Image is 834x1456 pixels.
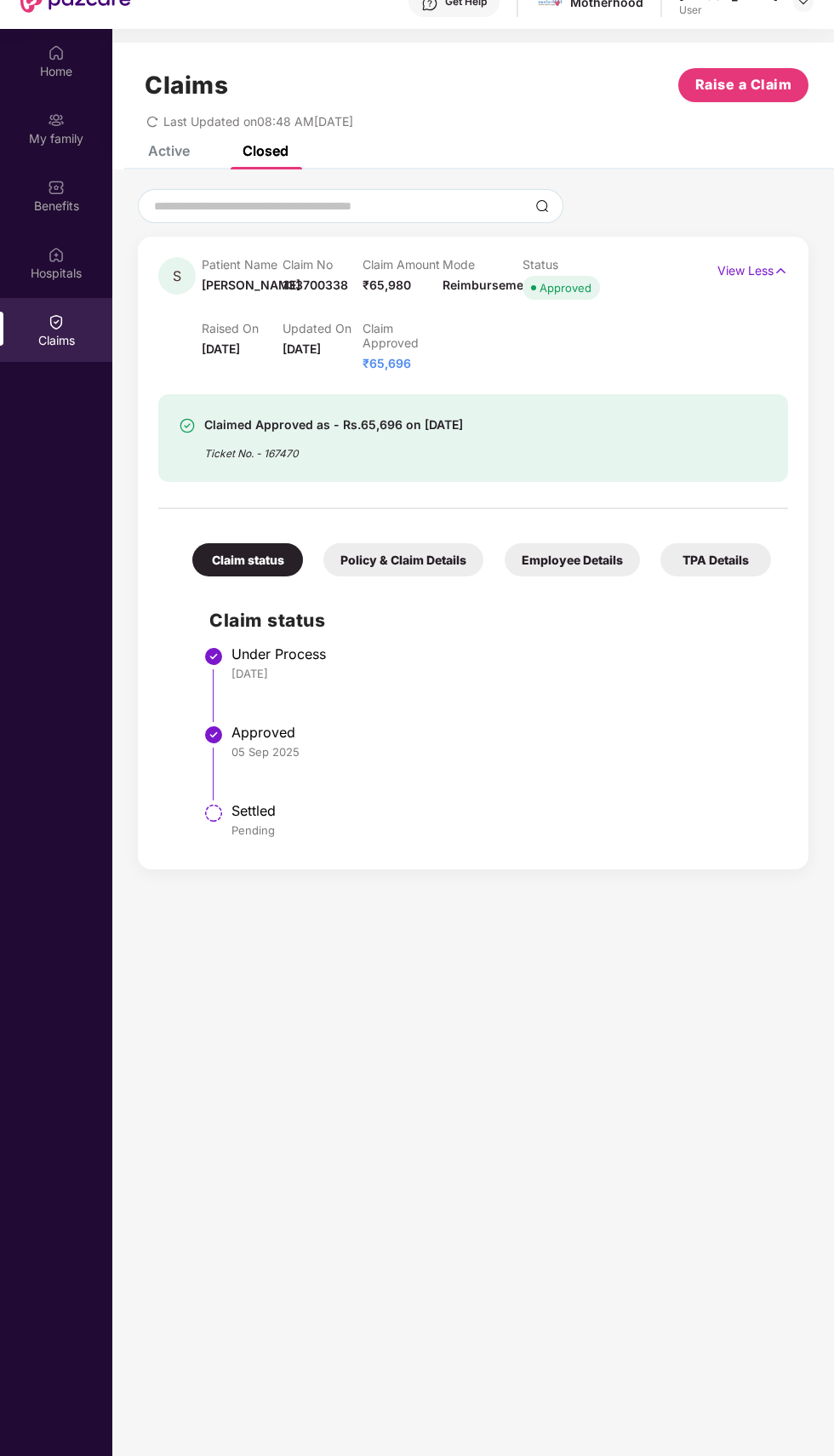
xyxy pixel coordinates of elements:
[48,44,65,61] img: svg+xml;base64,PHN2ZyBpZD0iSG9tZSIgeG1sbnM9Imh0dHA6Ly93d3cudzMub3JnLzIwMDAvc3ZnIiB3aWR0aD0iMjAiIG...
[231,724,771,741] div: Approved
[204,435,463,461] div: Ticket No. - 167470
[523,257,603,272] p: Status
[660,543,771,576] div: TPA Details
[678,68,808,102] button: Raise a Claim
[231,645,771,662] div: Under Process
[179,417,196,434] img: svg+xml;base64,PHN2ZyBpZD0iU3VjY2Vzcy0zMngzMiIgeG1sbnM9Imh0dHA6Ly93d3cudzMub3JnLzIwMDAvc3ZnIiB3aW...
[192,543,303,576] div: Claim status
[283,257,363,272] p: Claim No
[443,257,523,272] p: Mode
[48,246,65,263] img: svg+xml;base64,PHN2ZyBpZD0iSG9zcGl0YWxzIiB4bWxucz0iaHR0cDovL3d3dy53My5vcmcvMjAwMC9zdmciIHdpZHRoPS...
[363,321,443,350] p: Claim Approved
[443,278,535,292] span: Reimbursement
[209,606,771,634] h2: Claim status
[202,278,300,292] span: [PERSON_NAME]
[48,112,65,129] img: svg+xml;base64,PHN2ZyB3aWR0aD0iMjAiIGhlaWdodD0iMjAiIHZpZXdCb3g9IjAgMCAyMCAyMCIgZmlsbD0ibm9uZSIgeG...
[231,744,771,760] div: 05 Sep 2025
[283,278,348,292] span: 133700338
[363,257,443,272] p: Claim Amount
[203,725,224,745] img: svg+xml;base64,PHN2ZyBpZD0iU3RlcC1Eb25lLTMyeDMyIiB4bWxucz0iaHR0cDovL3d3dy53My5vcmcvMjAwMC9zdmciIH...
[505,543,640,576] div: Employee Details
[204,415,463,435] div: Claimed Approved as - Rs.65,696 on [DATE]
[163,114,353,129] span: Last Updated on 08:48 AM[DATE]
[695,74,792,95] span: Raise a Claim
[48,179,65,196] img: svg+xml;base64,PHN2ZyBpZD0iQmVuZWZpdHMiIHhtbG5zPSJodHRwOi8vd3d3LnczLm9yZy8yMDAwL3N2ZyIgd2lkdGg9Ij...
[774,261,788,280] img: svg+xml;base64,PHN2ZyB4bWxucz0iaHR0cDovL3d3dy53My5vcmcvMjAwMC9zdmciIHdpZHRoPSIxNyIgaGVpZ2h0PSIxNy...
[173,269,181,284] span: S
[231,802,771,819] div: Settled
[148,142,190,159] div: Active
[145,71,228,100] h1: Claims
[363,356,411,370] span: ₹65,696
[48,313,65,330] img: svg+xml;base64,PHN2ZyBpZD0iQ2xhaW0iIHhtbG5zPSJodHRwOi8vd3d3LnczLm9yZy8yMDAwL3N2ZyIgd2lkdGg9IjIwIi...
[202,341,240,356] span: [DATE]
[679,3,778,17] div: User
[540,279,591,296] div: Approved
[231,823,771,838] div: Pending
[363,278,411,292] span: ₹65,980
[323,543,483,576] div: Policy & Claim Details
[231,666,771,681] div: [DATE]
[203,803,224,823] img: svg+xml;base64,PHN2ZyBpZD0iU3RlcC1QZW5kaW5nLTMyeDMyIiB4bWxucz0iaHR0cDovL3d3dy53My5vcmcvMjAwMC9zdm...
[283,341,321,356] span: [DATE]
[717,257,788,280] p: View Less
[202,257,282,272] p: Patient Name
[283,321,363,335] p: Updated On
[203,646,224,667] img: svg+xml;base64,PHN2ZyBpZD0iU3RlcC1Eb25lLTMyeDMyIiB4bWxucz0iaHR0cDovL3d3dy53My5vcmcvMjAwMC9zdmciIH...
[202,321,282,335] p: Raised On
[535,199,549,213] img: svg+xml;base64,PHN2ZyBpZD0iU2VhcmNoLTMyeDMyIiB4bWxucz0iaHR0cDovL3d3dy53My5vcmcvMjAwMC9zdmciIHdpZH...
[146,114,158,129] span: redo
[243,142,288,159] div: Closed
